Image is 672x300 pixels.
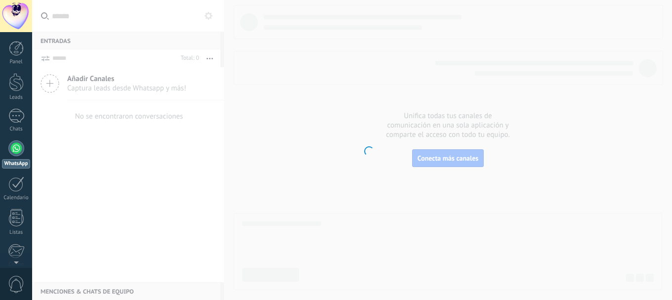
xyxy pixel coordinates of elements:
[2,59,31,65] div: Panel
[2,94,31,101] div: Leads
[2,195,31,201] div: Calendario
[2,229,31,236] div: Listas
[2,159,30,169] div: WhatsApp
[2,126,31,132] div: Chats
